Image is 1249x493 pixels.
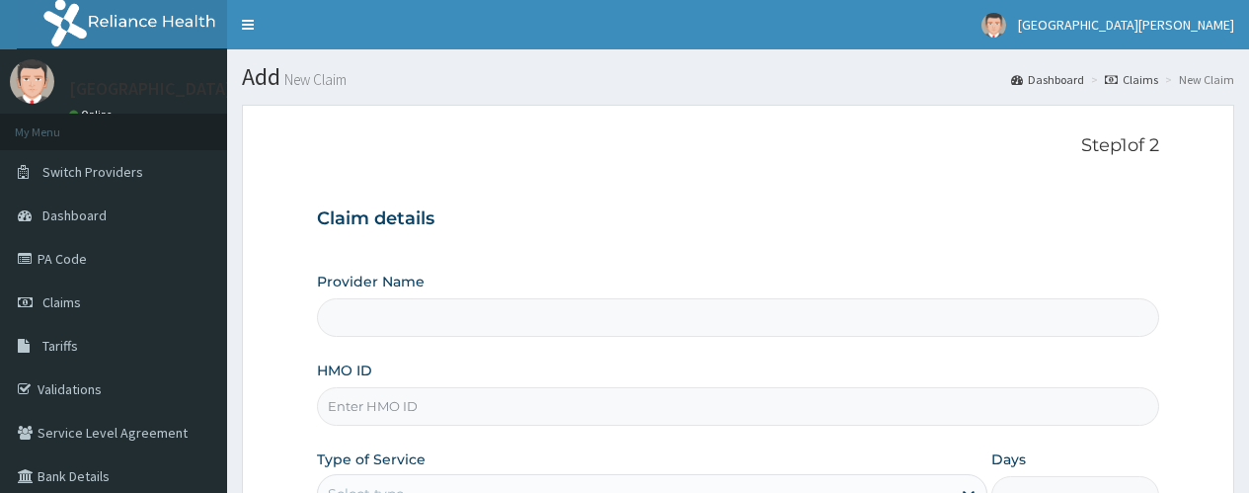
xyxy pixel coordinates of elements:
[317,361,372,380] label: HMO ID
[1160,71,1234,88] li: New Claim
[10,59,54,104] img: User Image
[991,450,1026,469] label: Days
[69,108,117,122] a: Online
[1105,71,1158,88] a: Claims
[1011,71,1084,88] a: Dashboard
[317,450,426,469] label: Type of Service
[317,208,1159,230] h3: Claim details
[981,13,1006,38] img: User Image
[242,64,1234,90] h1: Add
[280,72,347,87] small: New Claim
[317,272,425,291] label: Provider Name
[1018,16,1234,34] span: [GEOGRAPHIC_DATA][PERSON_NAME]
[42,163,143,181] span: Switch Providers
[42,293,81,311] span: Claims
[42,206,107,224] span: Dashboard
[69,80,361,98] p: [GEOGRAPHIC_DATA][PERSON_NAME]
[42,337,78,355] span: Tariffs
[317,387,1159,426] input: Enter HMO ID
[317,135,1159,157] p: Step 1 of 2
